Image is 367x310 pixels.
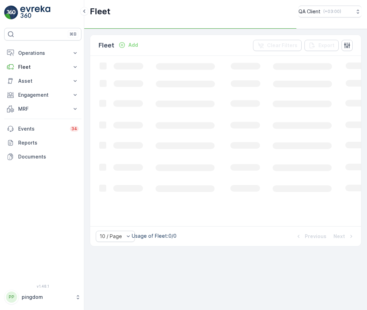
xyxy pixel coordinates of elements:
[298,8,321,15] p: QA Client
[253,40,302,51] button: Clear Filters
[4,46,81,60] button: Operations
[4,284,81,288] span: v 1.48.1
[305,233,326,240] p: Previous
[18,91,67,98] p: Engagement
[4,102,81,116] button: MRF
[18,77,67,84] p: Asset
[18,50,67,57] p: Operations
[99,40,114,50] p: Fleet
[20,6,50,20] img: logo_light-DOdMpM7g.png
[333,232,355,241] button: Next
[22,294,72,301] p: pingdom
[71,126,77,132] p: 34
[323,9,341,14] p: ( +03:00 )
[4,60,81,74] button: Fleet
[318,42,334,49] p: Export
[4,122,81,136] a: Events34
[4,88,81,102] button: Engagement
[116,41,141,49] button: Add
[294,232,327,241] button: Previous
[18,125,66,132] p: Events
[128,42,138,49] p: Add
[18,153,79,160] p: Documents
[4,6,18,20] img: logo
[90,6,110,17] p: Fleet
[6,291,17,303] div: PP
[18,105,67,112] p: MRF
[333,233,345,240] p: Next
[18,139,79,146] p: Reports
[18,64,67,71] p: Fleet
[267,42,297,49] p: Clear Filters
[4,136,81,150] a: Reports
[70,31,77,37] p: ⌘B
[298,6,361,17] button: QA Client(+03:00)
[4,74,81,88] button: Asset
[304,40,339,51] button: Export
[4,150,81,164] a: Documents
[132,232,177,239] p: Usage of Fleet : 0/0
[4,290,81,304] button: PPpingdom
